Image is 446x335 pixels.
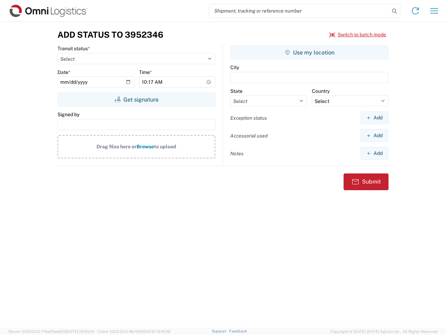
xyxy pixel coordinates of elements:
[330,328,438,335] span: Copyright © [DATE]-[DATE] Agistix Inc., All Rights Reserved
[66,329,94,334] span: [DATE] 09:51:04
[230,115,267,121] label: Exception status
[8,329,94,334] span: Server: 2025.20.0-710e05ee653
[143,329,170,334] span: [DATE] 10:16:38
[57,69,70,75] label: Date
[230,88,243,94] label: State
[360,111,389,124] button: Add
[57,111,79,118] label: Signed by
[230,133,268,139] label: Accessorial used
[209,4,390,17] input: Shipment, tracking or reference number
[57,30,163,40] h3: Add Status to 3952346
[230,64,239,70] label: City
[154,144,176,149] span: to upload
[230,150,244,157] label: Notes
[97,144,137,149] span: Drag files here or
[344,173,389,190] button: Submit
[360,147,389,160] button: Add
[212,329,229,333] a: Support
[360,129,389,142] button: Add
[139,69,152,75] label: Time
[230,45,389,59] button: Use my location
[97,329,170,334] span: Client: 2025.20.0-8b113f4
[137,144,154,149] span: Browse
[229,329,247,333] a: Feedback
[57,45,90,52] label: Transit status
[57,92,215,106] button: Get signature
[329,29,386,40] button: Switch to batch mode
[312,88,330,94] label: Country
